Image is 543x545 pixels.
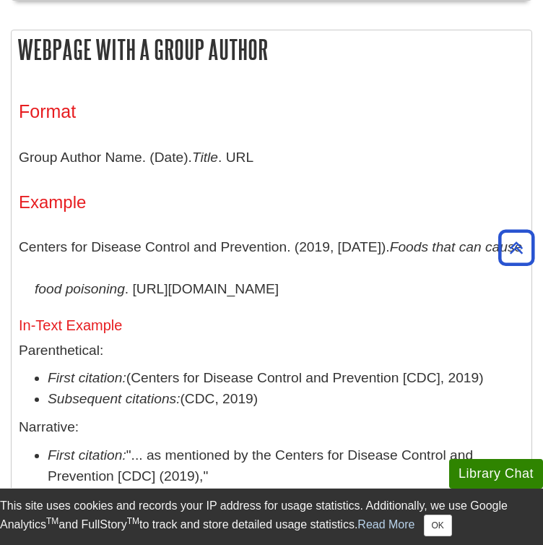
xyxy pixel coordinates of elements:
[19,101,524,122] h3: Format
[48,445,524,487] li: "... as mentioned by the Centers for Disease Control and Prevention [CDC] (2019),"
[19,317,524,333] h5: In-Text Example
[449,459,543,489] button: Library Chat
[19,226,524,309] p: Centers for Disease Control and Prevention. (2019, [DATE]). . [URL][DOMAIN_NAME]
[19,340,524,361] p: Parenthetical:
[48,391,180,406] em: Subsequent citations:
[493,238,539,257] a: Back to Top
[19,417,524,438] p: Narrative:
[48,370,126,385] em: First citation:
[424,515,452,536] button: Close
[46,516,58,526] sup: TM
[12,30,531,69] h2: Webpage with a group author
[35,239,522,296] i: Foods that can cause food poisoning
[357,518,414,531] a: Read More
[19,137,524,179] p: Group Author Name. (Date). . URL
[127,516,139,526] sup: TM
[48,389,524,410] li: (CDC, 2019)
[48,486,524,507] li: "... as mentioned by the CDC (2019),"
[192,150,218,165] i: Title
[19,193,524,212] h4: Example
[48,447,126,463] em: First citation:
[48,368,524,389] li: (Centers for Disease Control and Prevention [CDC], 2019)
